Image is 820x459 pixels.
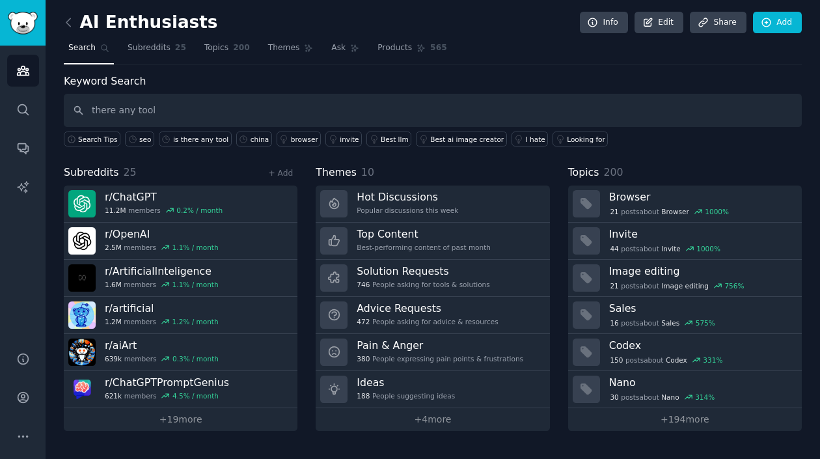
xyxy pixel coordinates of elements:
a: Topics200 [200,38,254,64]
span: Invite [661,244,680,253]
div: Looking for [567,135,605,144]
div: 1.1 % / month [172,243,219,252]
a: Pain & Anger380People expressing pain points & frustrations [316,334,549,371]
a: Best ai image creator [416,132,506,146]
span: 44 [610,244,618,253]
span: Search [68,42,96,54]
div: members [105,391,229,400]
div: post s about [609,354,724,366]
img: ChatGPTPromptGenius [68,376,96,403]
a: Looking for [553,132,608,146]
h3: Solution Requests [357,264,489,278]
span: 150 [610,355,623,365]
span: 472 [357,317,370,326]
a: Browser21postsaboutBrowser1000% [568,186,802,223]
img: artificial [68,301,96,329]
div: post s about [609,243,722,255]
span: Themes [316,165,357,181]
a: Share [690,12,746,34]
img: aiArt [68,339,96,366]
div: 0.3 % / month [172,354,219,363]
span: 200 [603,166,623,178]
a: Codex150postsaboutCodex331% [568,334,802,371]
div: People expressing pain points & frustrations [357,354,523,363]
a: Image editing21postsaboutImage editing756% [568,260,802,297]
span: 1.2M [105,317,122,326]
div: I hate [526,135,545,144]
h3: r/ aiArt [105,339,219,352]
a: Ideas188People suggesting ideas [316,371,549,408]
span: 11.2M [105,206,126,215]
a: browser [277,132,321,146]
div: 1.2 % / month [172,317,219,326]
div: invite [340,135,359,144]
div: browser [291,135,318,144]
span: 565 [430,42,447,54]
a: Invite44postsaboutInvite1000% [568,223,802,260]
span: 1.6M [105,280,122,289]
span: Subreddits [64,165,119,181]
a: Best llm [366,132,411,146]
span: Browser [661,207,689,216]
span: 21 [610,281,618,290]
div: members [105,317,219,326]
div: 0.2 % / month [176,206,223,215]
a: Add [753,12,802,34]
div: Best ai image creator [430,135,504,144]
h3: Top Content [357,227,491,241]
span: Image editing [661,281,709,290]
a: r/aiArt639kmembers0.3% / month [64,334,297,371]
a: Products565 [373,38,451,64]
span: 188 [357,391,370,400]
a: r/OpenAI2.5Mmembers1.1% / month [64,223,297,260]
a: Hot DiscussionsPopular discussions this week [316,186,549,223]
a: Nano30postsaboutNano314% [568,371,802,408]
span: 10 [361,166,374,178]
a: Top ContentBest-performing content of past month [316,223,549,260]
div: 4.5 % / month [172,391,219,400]
h3: Browser [609,190,793,204]
input: Keyword search in audience [64,94,802,127]
button: Search Tips [64,132,120,146]
span: Topics [204,42,228,54]
span: Codex [666,355,687,365]
a: china [236,132,272,146]
a: seo [125,132,154,146]
span: 25 [175,42,186,54]
a: + Add [268,169,293,178]
span: Nano [661,393,679,402]
a: is there any tool [159,132,232,146]
span: 639k [105,354,122,363]
a: Edit [635,12,683,34]
a: Ask [327,38,364,64]
img: ArtificialInteligence [68,264,96,292]
div: 1000 % [705,207,729,216]
span: Search Tips [78,135,118,144]
span: 621k [105,391,122,400]
div: post s about [609,317,717,329]
span: Sales [661,318,679,327]
div: china [251,135,269,144]
span: 200 [233,42,250,54]
div: 1.1 % / month [172,280,219,289]
span: 30 [610,393,618,402]
h3: Image editing [609,264,793,278]
div: 756 % [724,281,744,290]
span: 2.5M [105,243,122,252]
div: members [105,354,219,363]
div: members [105,206,223,215]
span: 16 [610,318,618,327]
a: Solution Requests746People asking for tools & solutions [316,260,549,297]
h3: Ideas [357,376,455,389]
div: post s about [609,206,730,217]
div: Best llm [381,135,409,144]
h3: Codex [609,339,793,352]
div: 1000 % [696,244,720,253]
a: Info [580,12,628,34]
span: Subreddits [128,42,171,54]
div: People asking for advice & resources [357,317,498,326]
a: r/ArtificialInteligence1.6Mmembers1.1% / month [64,260,297,297]
a: r/ChatGPTPromptGenius621kmembers4.5% / month [64,371,297,408]
label: Keyword Search [64,75,146,87]
div: members [105,280,219,289]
